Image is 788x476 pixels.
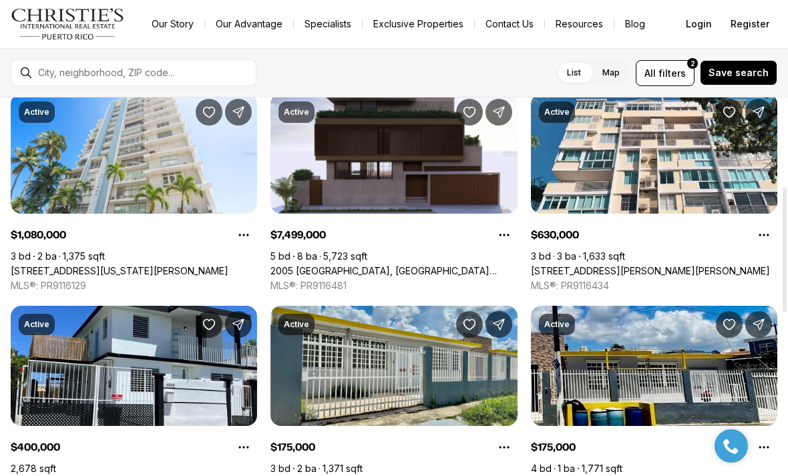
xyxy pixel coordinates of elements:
button: Register [723,11,777,37]
img: logo [11,8,125,40]
button: Save Property: 1 WASHINGTON ST. #4-A [196,99,222,126]
a: Our Advantage [205,15,293,33]
a: Exclusive Properties [363,15,474,33]
p: Active [544,319,570,330]
span: Register [731,19,769,29]
button: Share Property [225,99,252,126]
button: Save Property: 4D53 Playera Lomas Verdes 4D53 PLAYERA LOMAS VERDES [716,311,743,338]
button: Share Property [745,311,772,338]
a: 2005 CALLE ESPANA, SAN JUAN PR, 00911 [270,265,517,277]
button: Property options [751,434,777,461]
label: List [556,61,592,85]
span: Save search [709,67,769,78]
a: Blog [614,15,656,33]
button: Property options [230,222,257,248]
a: Specialists [294,15,362,33]
button: Share Property [485,311,512,338]
a: Our Story [141,15,204,33]
button: Property options [491,434,518,461]
button: Share Property [745,99,772,126]
button: Allfilters2 [636,60,695,86]
span: All [644,66,656,80]
p: Active [284,107,309,117]
p: Active [544,107,570,117]
a: Resources [545,15,614,33]
label: Map [592,61,630,85]
button: Property options [751,222,777,248]
button: Save Property: 4RN8 CALLE VIA 37 [196,311,222,338]
p: Active [24,107,49,117]
a: 1 WASHINGTON ST. #4-A, SAN JUAN PR, 00907 [11,265,228,277]
p: Active [24,319,49,330]
button: Save Property: 2005 CALLE ESPANA [456,99,483,126]
p: Active [284,319,309,330]
button: Login [678,11,720,37]
button: Property options [230,434,257,461]
button: Save Property: 4D54 Playera Lomas Verdes 4D54 PLAYERA LOMAS VERDES [456,311,483,338]
button: Save Property: 1304 CALLE WILSON #7S [716,99,743,126]
a: 1304 CALLE WILSON #7S, SAN JUAN PR, 00907 [531,265,770,277]
span: filters [658,66,686,80]
button: Property options [491,222,518,248]
button: Share Property [485,99,512,126]
span: Login [686,19,712,29]
button: Contact Us [475,15,544,33]
span: 2 [691,58,695,69]
button: Save search [700,60,777,85]
button: Share Property [225,311,252,338]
